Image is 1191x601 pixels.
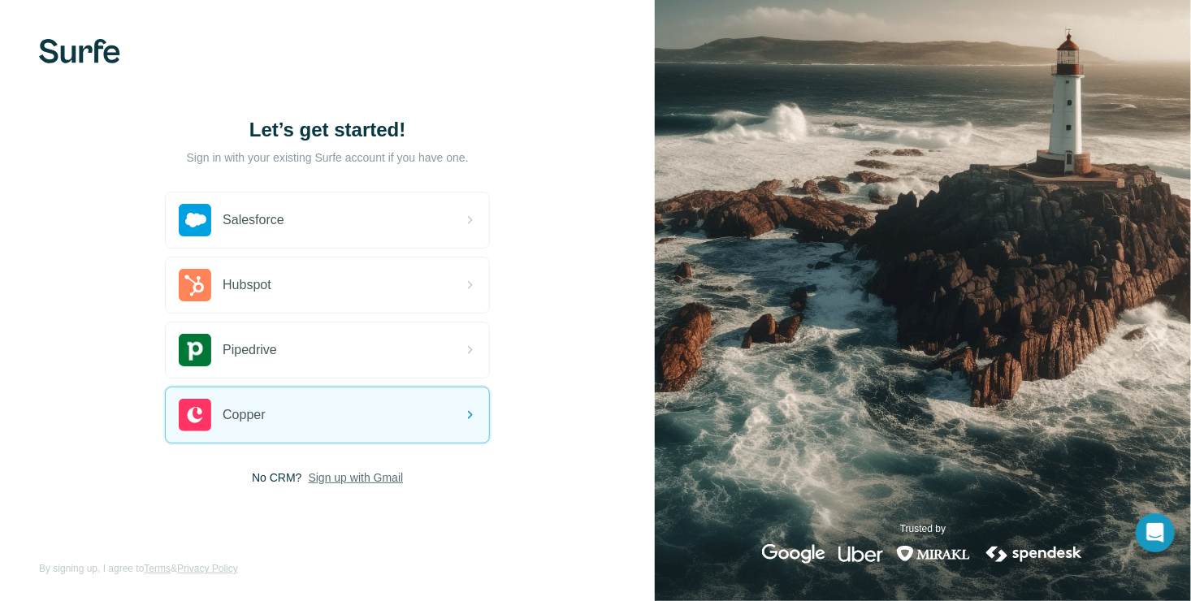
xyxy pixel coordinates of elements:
span: No CRM? [252,469,301,486]
div: Open Intercom Messenger [1136,513,1175,552]
img: google's logo [762,544,825,564]
img: salesforce's logo [179,204,211,236]
a: Privacy Policy [177,563,238,574]
span: By signing up, I agree to & [39,561,238,576]
img: pipedrive's logo [179,334,211,366]
img: spendesk's logo [984,544,1085,564]
p: Sign in with your existing Surfe account if you have one. [187,149,469,166]
p: Trusted by [900,521,946,536]
span: Salesforce [223,210,284,230]
button: Sign up with Gmail [309,469,404,486]
img: copper's logo [179,399,211,431]
img: Surfe's logo [39,39,120,63]
img: uber's logo [838,544,883,564]
span: Pipedrive [223,340,277,360]
img: hubspot's logo [179,269,211,301]
span: Hubspot [223,275,271,295]
img: mirakl's logo [896,544,971,564]
h1: Let’s get started! [165,117,490,143]
span: Copper [223,405,265,425]
a: Terms [144,563,171,574]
